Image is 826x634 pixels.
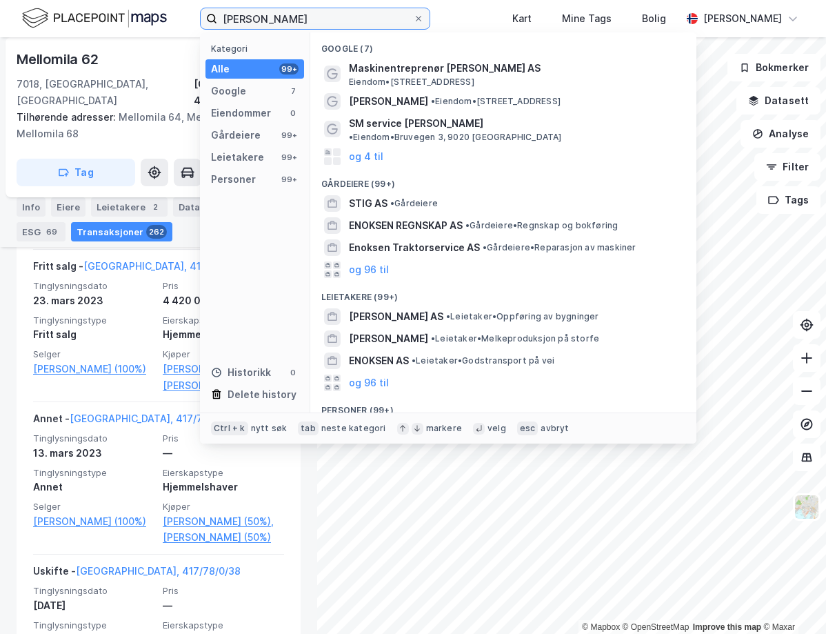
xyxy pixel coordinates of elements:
[163,529,284,546] a: [PERSON_NAME] (50%)
[446,311,599,322] span: Leietaker • Oppføring av bygninger
[390,198,394,208] span: •
[517,422,538,435] div: esc
[211,364,271,381] div: Historikk
[321,423,386,434] div: neste kategori
[163,377,284,394] a: [PERSON_NAME] (50%)
[76,565,241,577] a: [GEOGRAPHIC_DATA], 417/78/0/38
[757,568,826,634] iframe: Chat Widget
[17,197,46,217] div: Info
[279,63,299,75] div: 99+
[465,220,470,230] span: •
[703,10,782,27] div: [PERSON_NAME]
[431,333,435,344] span: •
[146,225,167,239] div: 262
[349,330,428,347] span: [PERSON_NAME]
[173,197,225,217] div: Datasett
[17,222,66,241] div: ESG
[33,315,154,326] span: Tinglysningstype
[51,197,85,217] div: Eiere
[349,353,409,369] span: ENOKSEN AS
[163,513,284,530] a: [PERSON_NAME] (50%),
[431,96,435,106] span: •
[483,242,487,252] span: •
[211,83,246,99] div: Google
[33,445,154,462] div: 13. mars 2023
[163,348,284,360] span: Kjøper
[211,105,271,121] div: Eiendommer
[412,355,416,366] span: •
[349,115,483,132] span: SM service [PERSON_NAME]
[211,171,256,188] div: Personer
[349,132,353,142] span: •
[163,361,284,377] a: [PERSON_NAME] (50%),
[736,87,820,115] button: Datasett
[487,423,506,434] div: velg
[33,563,241,585] div: Uskifte -
[412,355,554,366] span: Leietaker • Godstransport på vei
[33,513,154,530] a: [PERSON_NAME] (100%)
[163,479,284,495] div: Hjemmelshaver
[426,423,462,434] div: markere
[794,494,820,520] img: Z
[163,620,284,631] span: Eierskapstype
[349,308,443,325] span: [PERSON_NAME] AS
[349,195,387,212] span: STIG AS
[483,242,636,253] span: Gårdeiere • Reparasjon av maskiner
[541,423,569,434] div: avbryt
[582,622,620,632] a: Mapbox
[148,200,162,214] div: 2
[562,10,612,27] div: Mine Tags
[163,315,284,326] span: Eierskapstype
[349,93,428,110] span: [PERSON_NAME]
[349,77,474,88] span: Eiendom • [STREET_ADDRESS]
[431,96,561,107] span: Eiendom • [STREET_ADDRESS]
[17,159,135,186] button: Tag
[33,280,154,292] span: Tinglysningsdato
[390,198,438,209] span: Gårdeiere
[33,326,154,343] div: Fritt salg
[288,367,299,378] div: 0
[310,281,696,306] div: Leietakere (99+)
[71,222,172,241] div: Transaksjoner
[163,280,284,292] span: Pris
[33,433,154,444] span: Tinglysningsdato
[163,326,284,343] div: Hjemmelshaver
[33,501,154,513] span: Selger
[17,111,119,123] span: Tilhørende adresser:
[163,467,284,479] span: Eierskapstype
[17,109,290,142] div: Mellomila 64, Mellomila 66, Mellomila 68
[279,130,299,141] div: 99+
[33,348,154,360] span: Selger
[741,120,820,148] button: Analyse
[163,445,284,462] div: —
[33,479,154,495] div: Annet
[512,10,532,27] div: Kart
[756,186,820,214] button: Tags
[33,258,248,280] div: Fritt salg -
[288,86,299,97] div: 7
[727,54,820,81] button: Bokmerker
[446,311,450,321] span: •
[33,467,154,479] span: Tinglysningstype
[163,597,284,614] div: —
[33,620,154,631] span: Tinglysningstype
[310,394,696,419] div: Personer (99+)
[33,585,154,597] span: Tinglysningsdato
[211,43,304,54] div: Kategori
[349,132,562,143] span: Eiendom • Bruvegen 3, 9020 [GEOGRAPHIC_DATA]
[693,622,761,632] a: Improve this map
[431,333,599,344] span: Leietaker • Melkeproduksjon på storfe
[288,108,299,119] div: 0
[279,152,299,163] div: 99+
[349,261,389,278] button: og 96 til
[310,168,696,192] div: Gårdeiere (99+)
[33,293,154,309] div: 23. mars 2023
[623,622,689,632] a: OpenStreetMap
[163,293,284,309] div: 4 420 000 kr
[349,60,680,77] span: Maskinentreprenør [PERSON_NAME] AS
[310,32,696,57] div: Google (7)
[349,217,463,234] span: ENOKSEN REGNSKAP AS
[194,76,301,109] div: [GEOGRAPHIC_DATA], 417/78
[211,422,248,435] div: Ctrl + k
